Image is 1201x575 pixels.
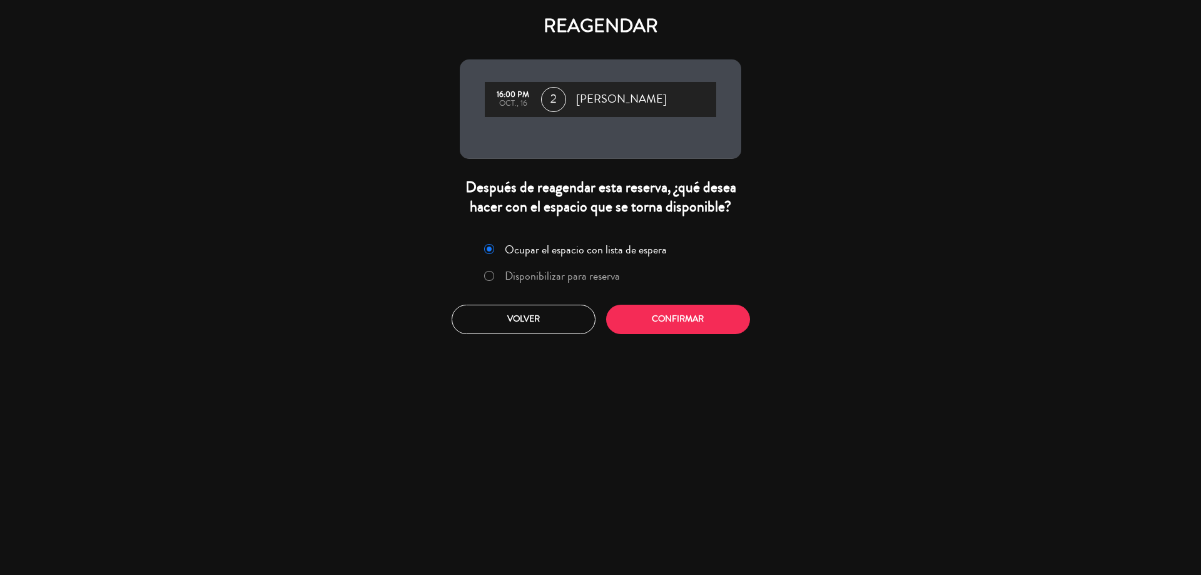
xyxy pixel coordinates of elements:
[460,15,741,38] h4: REAGENDAR
[505,270,620,282] label: Disponibilizar para reserva
[606,305,750,334] button: Confirmar
[505,244,667,255] label: Ocupar el espacio con lista de espera
[576,90,667,109] span: [PERSON_NAME]
[491,91,535,99] div: 16:00 PM
[491,99,535,108] div: oct., 16
[460,178,741,216] div: Después de reagendar esta reserva, ¿qué desea hacer con el espacio que se torna disponible?
[541,87,566,112] span: 2
[452,305,595,334] button: Volver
